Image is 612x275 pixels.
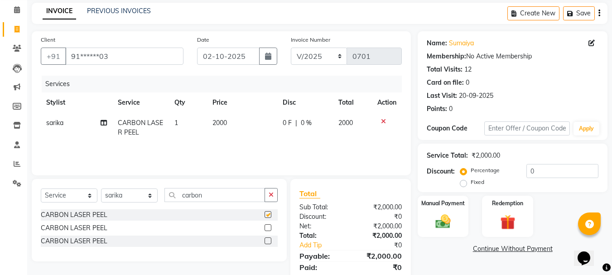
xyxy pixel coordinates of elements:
div: Last Visit: [427,91,457,101]
a: Sumaiya [449,39,474,48]
th: Disc [277,92,333,113]
span: Total [299,189,320,198]
button: Save [563,6,595,20]
span: CARBON LASER PEEL [118,119,163,136]
div: Discount: [427,167,455,176]
div: ₹0 [351,212,409,222]
span: 2000 [338,119,353,127]
th: Action [372,92,402,113]
div: 0 [449,104,453,114]
div: CARBON LASER PEEL [41,210,107,220]
a: Continue Without Payment [419,244,606,254]
a: INVOICE [43,3,76,19]
div: Card on file: [427,78,464,87]
label: Manual Payment [421,199,465,207]
a: PREVIOUS INVOICES [87,7,151,15]
span: sarika [46,119,63,127]
div: Coupon Code [427,124,484,133]
button: Create New [507,6,559,20]
th: Price [207,92,277,113]
div: CARBON LASER PEEL [41,236,107,246]
label: Date [197,36,209,44]
iframe: chat widget [574,239,603,266]
label: Client [41,36,55,44]
div: ₹2,000.00 [351,231,409,241]
div: 12 [464,65,472,74]
div: Sub Total: [293,203,351,212]
span: | [295,118,297,128]
label: Redemption [492,199,523,207]
input: Search by Name/Mobile/Email/Code [65,48,183,65]
th: Service [112,92,169,113]
div: CARBON LASER PEEL [41,223,107,233]
div: ₹0 [361,241,409,250]
div: Total: [293,231,351,241]
div: Service Total: [427,151,468,160]
span: 0 % [301,118,312,128]
th: Total [333,92,372,113]
span: 1 [174,119,178,127]
div: 0 [466,78,469,87]
div: Net: [293,222,351,231]
img: _gift.svg [496,213,520,232]
span: 2000 [212,119,227,127]
label: Invoice Number [291,36,330,44]
div: ₹2,000.00 [472,151,500,160]
div: 20-09-2025 [459,91,493,101]
div: Membership: [427,52,466,61]
th: Qty [169,92,207,113]
div: ₹0 [351,262,409,273]
label: Percentage [471,166,500,174]
div: Payable: [293,251,351,261]
button: Apply [573,122,599,135]
th: Stylist [41,92,112,113]
div: Discount: [293,212,351,222]
div: ₹2,000.00 [351,251,409,261]
div: No Active Membership [427,52,598,61]
div: Total Visits: [427,65,463,74]
div: Points: [427,104,447,114]
div: ₹2,000.00 [351,203,409,212]
img: _cash.svg [431,213,455,230]
input: Search or Scan [164,188,265,202]
a: Add Tip [293,241,360,250]
label: Fixed [471,178,484,186]
div: Services [42,76,409,92]
button: +91 [41,48,66,65]
div: ₹2,000.00 [351,222,409,231]
span: 0 F [283,118,292,128]
div: Paid: [293,262,351,273]
input: Enter Offer / Coupon Code [484,121,570,135]
div: Name: [427,39,447,48]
